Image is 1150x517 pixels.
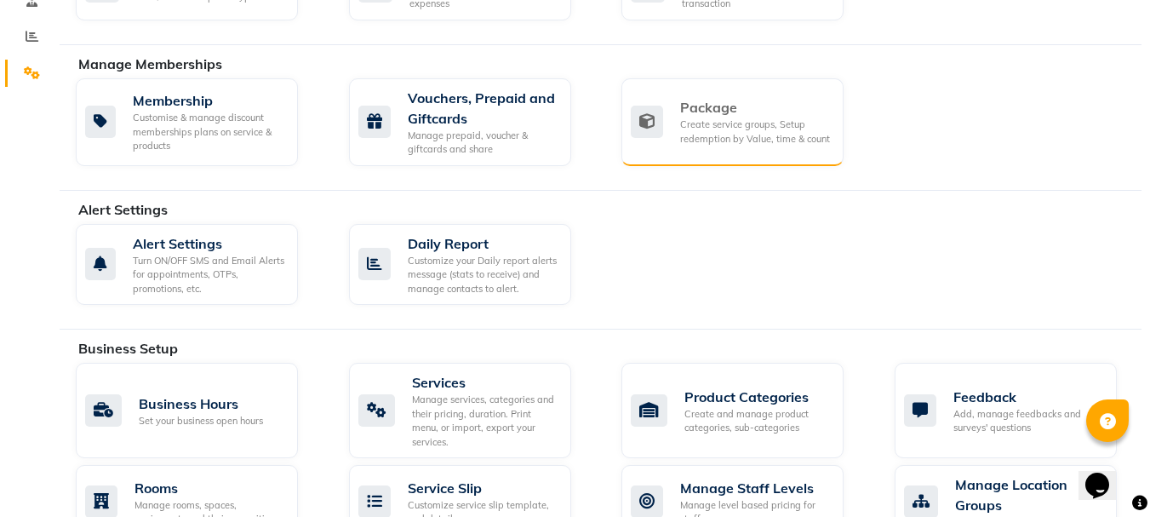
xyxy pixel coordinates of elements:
[133,254,284,296] div: Turn ON/OFF SMS and Email Alerts for appointments, OTPs, promotions, etc.
[349,78,597,166] a: Vouchers, Prepaid and GiftcardsManage prepaid, voucher & giftcards and share
[408,478,558,498] div: Service Slip
[412,372,558,393] div: Services
[139,414,263,428] div: Set your business open hours
[133,111,284,153] div: Customise & manage discount memberships plans on service & products
[408,254,558,296] div: Customize your Daily report alerts message (stats to receive) and manage contacts to alert.
[680,478,830,498] div: Manage Staff Levels
[621,78,869,166] a: PackageCreate service groups, Setup redemption by Value, time & count
[953,407,1103,435] div: Add, manage feedbacks and surveys' questions
[133,233,284,254] div: Alert Settings
[134,478,284,498] div: Rooms
[955,474,1103,515] div: Manage Location Groups
[133,90,284,111] div: Membership
[76,78,323,166] a: MembershipCustomise & manage discount memberships plans on service & products
[412,393,558,449] div: Manage services, categories and their pricing, duration. Print menu, or import, export your servi...
[76,224,323,306] a: Alert SettingsTurn ON/OFF SMS and Email Alerts for appointments, OTPs, promotions, etc.
[408,233,558,254] div: Daily Report
[684,407,830,435] div: Create and manage product categories, sub-categories
[895,363,1142,458] a: FeedbackAdd, manage feedbacks and surveys' questions
[680,118,830,146] div: Create service groups, Setup redemption by Value, time & count
[139,393,263,414] div: Business Hours
[1078,449,1133,500] iframe: chat widget
[349,363,597,458] a: ServicesManage services, categories and their pricing, duration. Print menu, or import, export yo...
[953,387,1103,407] div: Feedback
[621,363,869,458] a: Product CategoriesCreate and manage product categories, sub-categories
[684,387,830,407] div: Product Categories
[408,88,558,129] div: Vouchers, Prepaid and Giftcards
[349,224,597,306] a: Daily ReportCustomize your Daily report alerts message (stats to receive) and manage contacts to ...
[76,363,323,458] a: Business HoursSet your business open hours
[408,129,558,157] div: Manage prepaid, voucher & giftcards and share
[680,97,830,118] div: Package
